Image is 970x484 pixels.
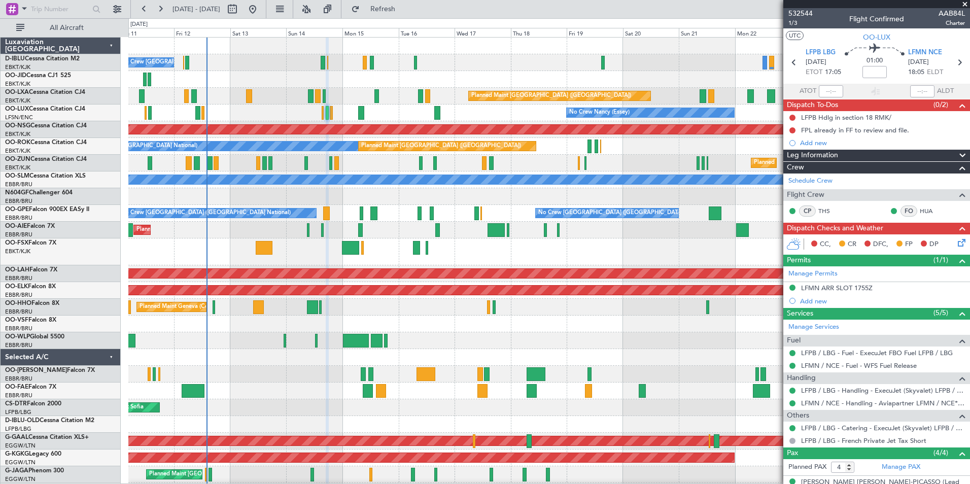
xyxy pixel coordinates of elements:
span: OO-AIE [5,223,27,229]
a: OO-VSFFalcon 8X [5,317,56,323]
span: OO-[PERSON_NAME] [5,367,67,373]
input: Trip Number [31,2,89,17]
a: OO-SLMCessna Citation XLS [5,173,86,179]
span: 532544 [788,8,813,19]
div: LFMN ARR SLOT 1755Z [801,284,873,292]
span: OO-WLP [5,334,30,340]
div: [DATE] [130,20,148,29]
span: CC, [820,239,831,250]
a: LFPB / LBG - Catering - ExecuJet (Skyvalet) LFPB / LBG [801,424,965,432]
span: Crew [787,162,804,174]
a: EBKT/KJK [5,147,30,155]
span: Leg Information [787,150,838,161]
span: G-KGKG [5,451,29,457]
span: FP [905,239,913,250]
button: UTC [786,31,804,40]
button: All Aircraft [11,20,110,36]
span: OO-ZUN [5,156,30,162]
span: LFPB LBG [806,48,836,58]
div: CP [799,205,816,217]
a: LFMN / NCE - Fuel - WFS Fuel Release [801,361,917,370]
div: No Crew [GEOGRAPHIC_DATA] ([GEOGRAPHIC_DATA] National) [121,205,291,221]
a: EBBR/BRU [5,197,32,205]
a: OO-ELKFalcon 8X [5,284,56,290]
span: D-IBLU-OLD [5,418,40,424]
div: Planned Maint [GEOGRAPHIC_DATA] ([GEOGRAPHIC_DATA]) [149,467,309,482]
a: LFPB / LBG - Fuel - ExecuJet FBO Fuel LFPB / LBG [801,349,953,357]
input: --:-- [819,85,843,97]
div: Sat 20 [623,28,679,37]
div: Planned Maint Kortrijk-[GEOGRAPHIC_DATA] [754,155,872,170]
a: EBKT/KJK [5,130,30,138]
span: (4/4) [933,447,948,458]
a: EGGW/LTN [5,442,36,450]
a: EBKT/KJK [5,80,30,88]
a: LFPB/LBG [5,425,31,433]
div: Mon 22 [735,28,791,37]
span: [DATE] - [DATE] [172,5,220,14]
span: DFC, [873,239,888,250]
div: Add new [800,139,965,147]
span: ALDT [937,86,954,96]
span: OO-JID [5,73,26,79]
a: EBBR/BRU [5,325,32,332]
span: Services [787,308,813,320]
span: OO-SLM [5,173,29,179]
a: EGGW/LTN [5,475,36,483]
a: OO-LAHFalcon 7X [5,267,57,273]
a: OO-NSGCessna Citation CJ4 [5,123,87,129]
span: G-JAGA [5,468,28,474]
span: D-IBLU [5,56,25,62]
span: [DATE] [908,57,929,67]
span: OO-HHO [5,300,31,306]
a: G-KGKGLegacy 600 [5,451,61,457]
div: Planned Maint [GEOGRAPHIC_DATA] ([GEOGRAPHIC_DATA]) [361,139,521,154]
div: Flight Confirmed [849,14,904,24]
span: OO-FSX [5,240,28,246]
div: Mon 15 [342,28,399,37]
div: Add new [800,297,965,305]
span: OO-LUX [863,32,890,43]
a: OO-AIEFalcon 7X [5,223,55,229]
a: OO-HHOFalcon 8X [5,300,59,306]
div: No Crew [GEOGRAPHIC_DATA] ([GEOGRAPHIC_DATA] National) [538,205,708,221]
div: Planned Maint Geneva (Cointrin) [140,299,223,315]
span: OO-ROK [5,140,30,146]
div: Fri 19 [567,28,623,37]
span: (0/2) [933,99,948,110]
a: EBBR/BRU [5,231,32,238]
a: OO-GPEFalcon 900EX EASy II [5,206,89,213]
span: CS-DTR [5,401,27,407]
span: 01:00 [867,56,883,66]
span: Dispatch To-Dos [787,99,838,111]
span: OO-VSF [5,317,28,323]
span: ETOT [806,67,822,78]
span: AAB84L [939,8,965,19]
span: Refresh [362,6,404,13]
span: OO-GPE [5,206,29,213]
a: D-IBLUCessna Citation M2 [5,56,80,62]
span: ATOT [800,86,816,96]
span: 1/3 [788,19,813,27]
a: LFSN/ENC [5,114,33,121]
div: Sun 21 [679,28,735,37]
a: EBBR/BRU [5,181,32,188]
span: Permits [787,255,811,266]
div: LFPB Hdlg in section 18 RMK/ [801,113,891,122]
div: Sat 13 [230,28,287,37]
a: Manage PAX [882,462,920,472]
a: EBKT/KJK [5,248,30,255]
a: LFPB / LBG - Handling - ExecuJet (Skyvalet) LFPB / LBG [801,386,965,395]
span: G-GAAL [5,434,28,440]
a: G-JAGAPhenom 300 [5,468,64,474]
div: Thu 18 [511,28,567,37]
a: OO-WLPGlobal 5500 [5,334,64,340]
span: DP [929,239,939,250]
a: EBBR/BRU [5,341,32,349]
a: EBBR/BRU [5,375,32,383]
div: Tue 16 [399,28,455,37]
a: N604GFChallenger 604 [5,190,73,196]
span: OO-LXA [5,89,29,95]
a: OO-FAEFalcon 7X [5,384,56,390]
a: G-GAALCessna Citation XLS+ [5,434,89,440]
